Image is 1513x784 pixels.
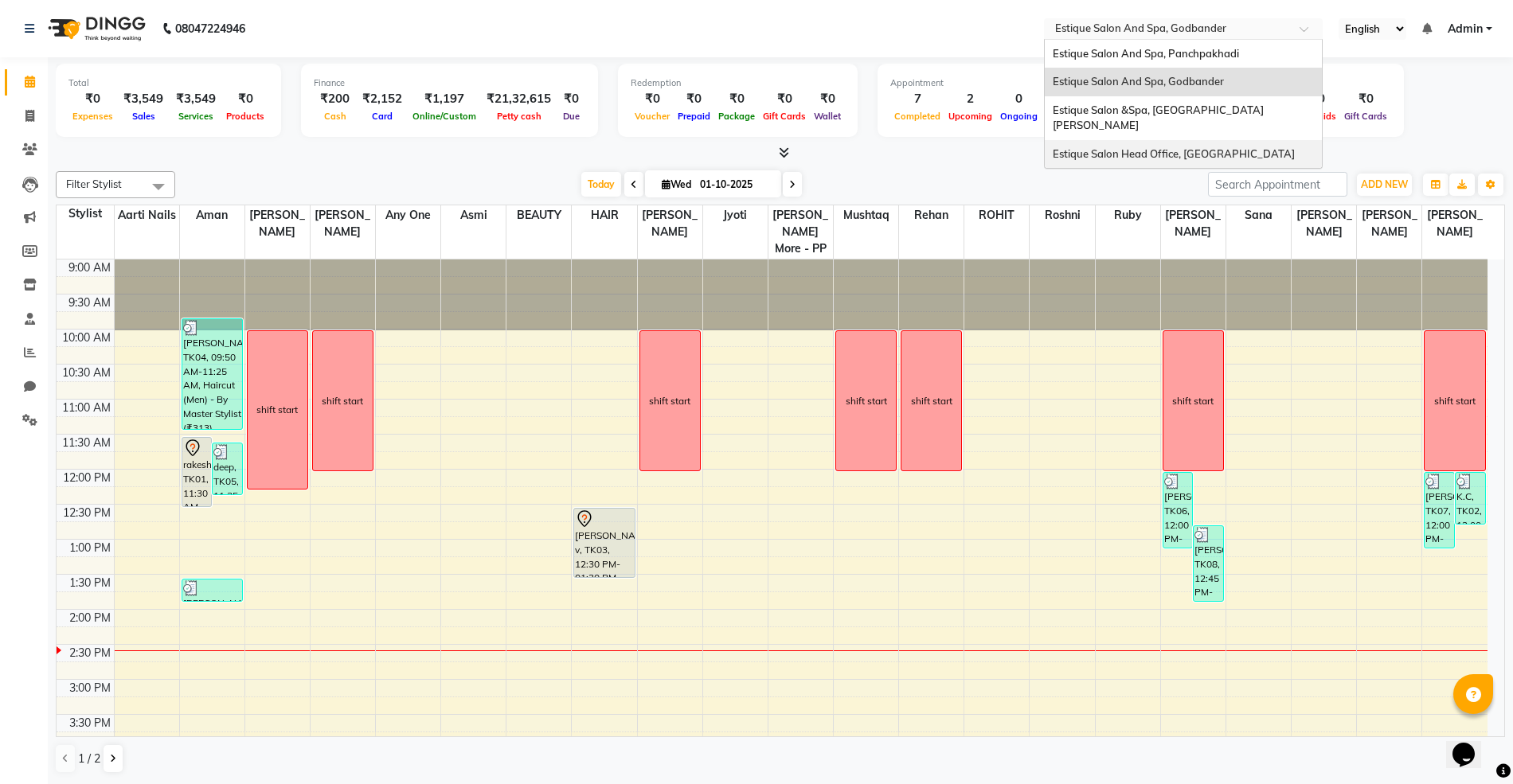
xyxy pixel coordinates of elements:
[1357,205,1421,242] span: [PERSON_NAME]
[493,111,545,122] span: Petty cash
[376,205,440,225] span: Any one
[834,205,898,225] span: mushtaq
[890,76,1088,90] div: Appointment
[68,90,117,108] div: ₹0
[996,90,1042,108] div: 0
[559,111,584,122] span: Due
[182,438,212,506] div: rakesh, TK01, 11:30 AM-12:30 PM, Hair Color (Men) - Global Color - Amonia free
[1425,473,1454,548] div: [PERSON_NAME], TK07, 12:00 PM-01:05 PM, Haircut (Men) - By Master Stylist (₹313),[PERSON_NAME] (M...
[59,330,114,346] div: 10:00 AM
[631,90,674,108] div: ₹0
[1030,205,1094,225] span: Roshni
[441,205,506,225] span: Asmi
[314,76,585,90] div: Finance
[57,205,114,222] div: Stylist
[1422,205,1488,242] span: [PERSON_NAME]
[65,294,114,311] div: 9:30 AM
[409,111,480,122] span: Online/Custom
[810,111,845,122] span: Wallet
[1053,147,1295,160] span: Estique Salon Head Office, [GEOGRAPHIC_DATA]
[59,365,114,381] div: 10:30 AM
[1340,111,1391,122] span: Gift Cards
[1096,205,1160,225] span: Ruby
[1042,111,1088,122] span: No show
[1163,473,1193,548] div: [PERSON_NAME], TK06, 12:00 PM-01:05 PM, Haircut (Men) - By Master Stylist (₹313),[PERSON_NAME] (M...
[846,394,887,408] div: shift start
[944,111,996,122] span: Upcoming
[170,90,222,108] div: ₹3,549
[78,751,100,767] span: 1 / 2
[322,394,363,408] div: shift start
[59,400,114,416] div: 11:00 AM
[59,435,114,451] div: 11:30 AM
[128,111,159,122] span: Sales
[368,111,397,122] span: Card
[66,680,114,696] div: 3:00 PM
[890,111,944,122] span: Completed
[66,575,114,591] div: 1:30 PM
[180,205,244,225] span: Aman
[1446,720,1497,768] iframe: chat widget
[66,610,114,626] div: 2:00 PM
[213,443,242,494] div: deep, TK05, 11:35 AM-12:20 PM, Haircut (Men) - For Boy Upto 10 Years (₹250)
[480,90,557,108] div: ₹21,32,615
[1053,103,1264,132] span: Estique Salon &Spa, [GEOGRAPHIC_DATA][PERSON_NAME]
[1044,39,1323,170] ng-dropdown-panel: Options list
[714,111,759,122] span: Package
[964,205,1029,225] span: ROHIT
[68,111,117,122] span: Expenses
[66,715,114,731] div: 3:30 PM
[1361,178,1408,190] span: ADD NEW
[1340,90,1391,108] div: ₹0
[572,205,636,225] span: HAIR
[311,205,375,242] span: [PERSON_NAME]
[256,403,298,417] div: shift start
[409,90,480,108] div: ₹1,197
[574,509,634,577] div: [PERSON_NAME] v, TK03, 12:30 PM-01:30 PM, Women Combo - Haircut & wash
[60,470,114,486] div: 12:00 PM
[759,111,810,122] span: Gift Cards
[674,111,714,122] span: Prepaid
[66,645,114,661] div: 2:30 PM
[1161,205,1226,242] span: [PERSON_NAME]
[581,172,621,197] span: Today
[911,394,952,408] div: shift start
[175,6,245,51] b: 08047224946
[314,90,356,108] div: ₹200
[674,90,714,108] div: ₹0
[1042,90,1088,108] div: 0
[638,205,702,242] span: [PERSON_NAME]
[703,205,768,225] span: jyoti
[68,76,268,90] div: Total
[174,111,217,122] span: Services
[1208,172,1347,197] input: Search Appointment
[1448,21,1483,37] span: Admin
[1194,526,1223,601] div: [PERSON_NAME], TK08, 12:45 PM-01:50 PM, Haircut (Men) - By Master Stylist (₹313),[PERSON_NAME] (M...
[631,111,674,122] span: Voucher
[695,173,775,197] input: 2025-10-01
[41,6,150,51] img: logo
[1292,205,1356,242] span: [PERSON_NAME]
[714,90,759,108] div: ₹0
[768,205,833,259] span: [PERSON_NAME] More - PP
[759,90,810,108] div: ₹0
[1226,205,1291,225] span: sana
[1456,473,1485,524] div: K.C, TK02, 12:00 PM-12:45 PM, Haircut (Men) - For Boy Upto 10 Years
[117,90,170,108] div: ₹3,549
[944,90,996,108] div: 2
[222,90,268,108] div: ₹0
[899,205,964,225] span: Rehan
[810,90,845,108] div: ₹0
[890,90,944,108] div: 7
[115,205,179,225] span: Aarti Nails
[320,111,350,122] span: Cash
[182,319,242,429] div: [PERSON_NAME], TK04, 09:50 AM-11:25 AM, Haircut (Men) - By Master Stylist (₹313),[PERSON_NAME] (M...
[66,177,122,190] span: Filter Stylist
[649,394,690,408] div: shift start
[65,259,114,276] div: 9:00 AM
[557,90,585,108] div: ₹0
[245,205,310,242] span: [PERSON_NAME]
[356,90,409,108] div: ₹2,152
[1053,75,1224,88] span: Estique Salon And Spa, Godbander
[631,76,845,90] div: Redemption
